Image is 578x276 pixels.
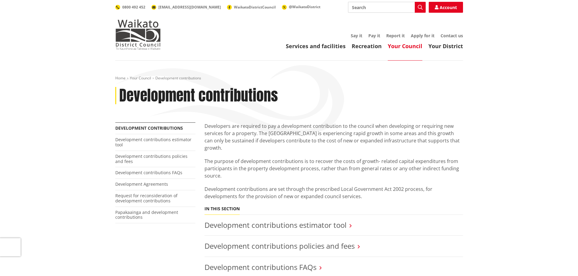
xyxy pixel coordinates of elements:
[115,137,191,148] a: Development contributions estimator tool
[115,76,463,81] nav: breadcrumb
[115,181,168,187] a: Development Agreements
[119,87,278,105] h1: Development contributions
[151,5,221,10] a: [EMAIL_ADDRESS][DOMAIN_NAME]
[115,19,161,50] img: Waikato District Council - Te Kaunihera aa Takiwaa o Waikato
[388,42,422,50] a: Your Council
[204,262,316,272] a: Development contributions FAQs
[115,193,177,204] a: Request for reconsideration of development contributions
[130,75,151,81] a: Your Council
[155,75,201,81] span: Development contributions
[441,33,463,38] a: Contact us
[352,42,382,50] a: Recreation
[289,4,320,9] span: @WaikatoDistrict
[204,158,463,179] p: The purpose of development contributions is to recover the costs of growth- related capital expen...
[429,2,463,13] a: Account
[115,153,188,164] a: Development contributions policies and fees
[386,33,405,38] a: Report it
[348,2,426,13] input: Search input
[368,33,380,38] a: Pay it
[286,42,346,50] a: Services and facilities
[115,75,126,81] a: Home
[115,5,145,10] a: 0800 492 452
[158,5,221,10] span: [EMAIL_ADDRESS][DOMAIN_NAME]
[204,185,463,200] p: Development contributions are set through the prescribed Local Government Act 2002 process, for d...
[115,125,183,131] a: Development contributions
[204,122,463,151] p: Developers are required to pay a development contribution to the council when developing or requi...
[115,209,178,220] a: Papakaainga and development contributions
[428,42,463,50] a: Your District
[115,170,182,175] a: Development contributions FAQs
[227,5,276,10] a: WaikatoDistrictCouncil
[282,4,320,9] a: @WaikatoDistrict
[234,5,276,10] span: WaikatoDistrictCouncil
[204,206,240,211] h5: In this section
[411,33,434,38] a: Apply for it
[204,220,346,230] a: Development contributions estimator tool
[122,5,145,10] span: 0800 492 452
[351,33,362,38] a: Say it
[204,241,355,251] a: Development contributions policies and fees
